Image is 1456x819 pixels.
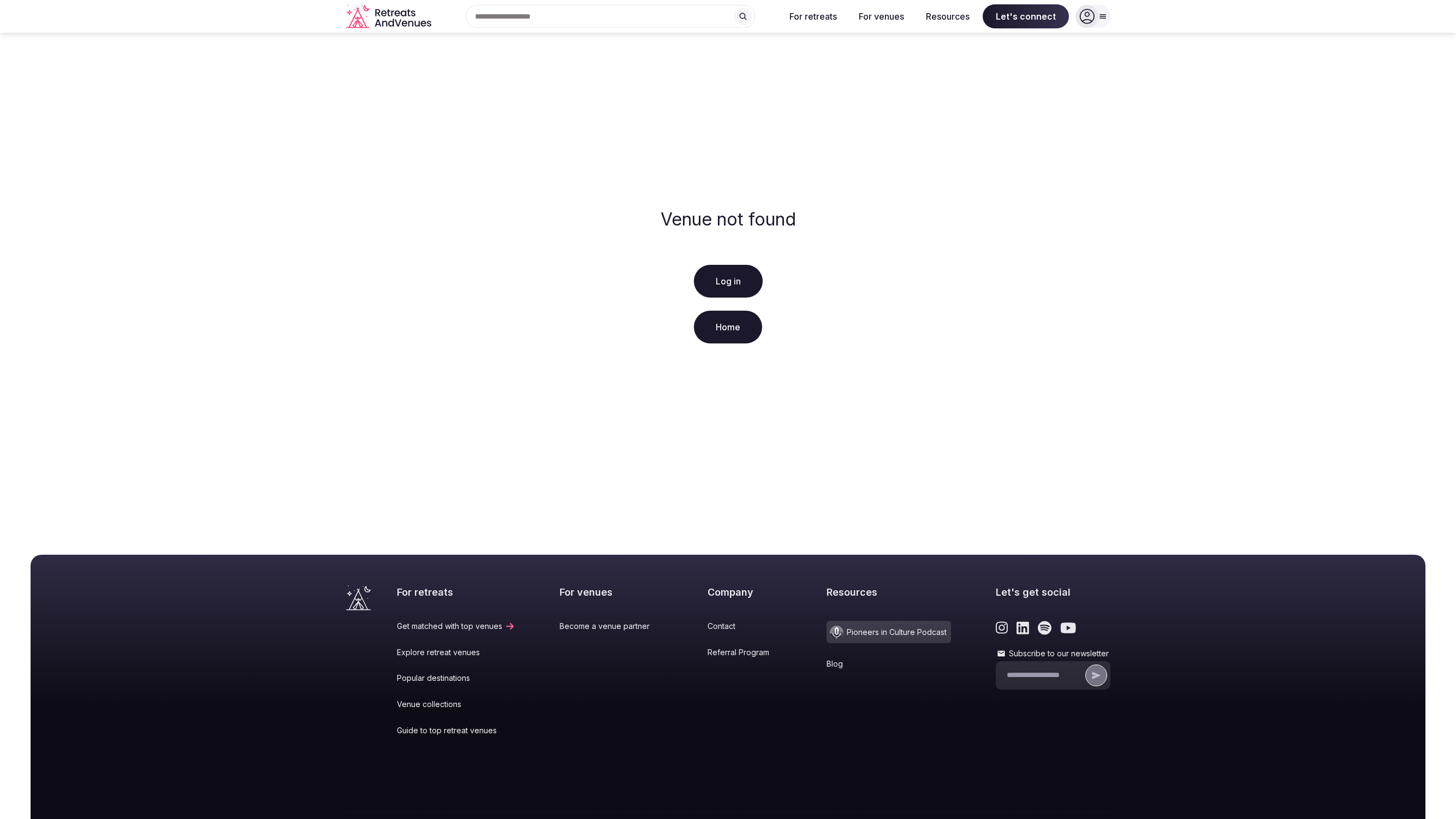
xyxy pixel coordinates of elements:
[1017,621,1029,635] a: Link to the retreats and venues LinkedIn page
[560,621,663,632] a: Become a venue partner
[996,621,1008,635] a: Link to the retreats and venues Instagram page
[397,585,515,599] h2: For retreats
[346,4,433,29] a: Visit the homepage
[1038,621,1051,635] a: Link to the retreats and venues Spotify page
[996,585,1110,599] h2: Let's get social
[983,4,1069,28] span: Let's connect
[397,699,515,710] a: Venue collections
[781,4,846,28] button: For retreats
[708,647,782,658] a: Referral Program
[397,647,515,658] a: Explore retreat venues
[996,648,1110,659] label: Subscribe to our newsletter
[708,585,782,599] h2: Company
[850,4,913,28] button: For venues
[1060,621,1076,635] a: Link to the retreats and venues Youtube page
[827,621,951,643] a: Pioneers in Culture Podcast
[397,673,515,684] a: Popular destinations
[661,209,796,230] h2: Venue not found
[397,725,515,736] a: Guide to top retreat venues
[560,585,663,599] h2: For venues
[917,4,978,28] button: Resources
[397,621,515,632] a: Get matched with top venues
[827,585,951,599] h2: Resources
[827,658,951,669] a: Blog
[694,265,763,298] a: Log in
[694,311,762,343] a: Home
[346,4,433,29] svg: Retreats and Venues company logo
[708,621,782,632] a: Contact
[346,585,371,610] a: Visit the homepage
